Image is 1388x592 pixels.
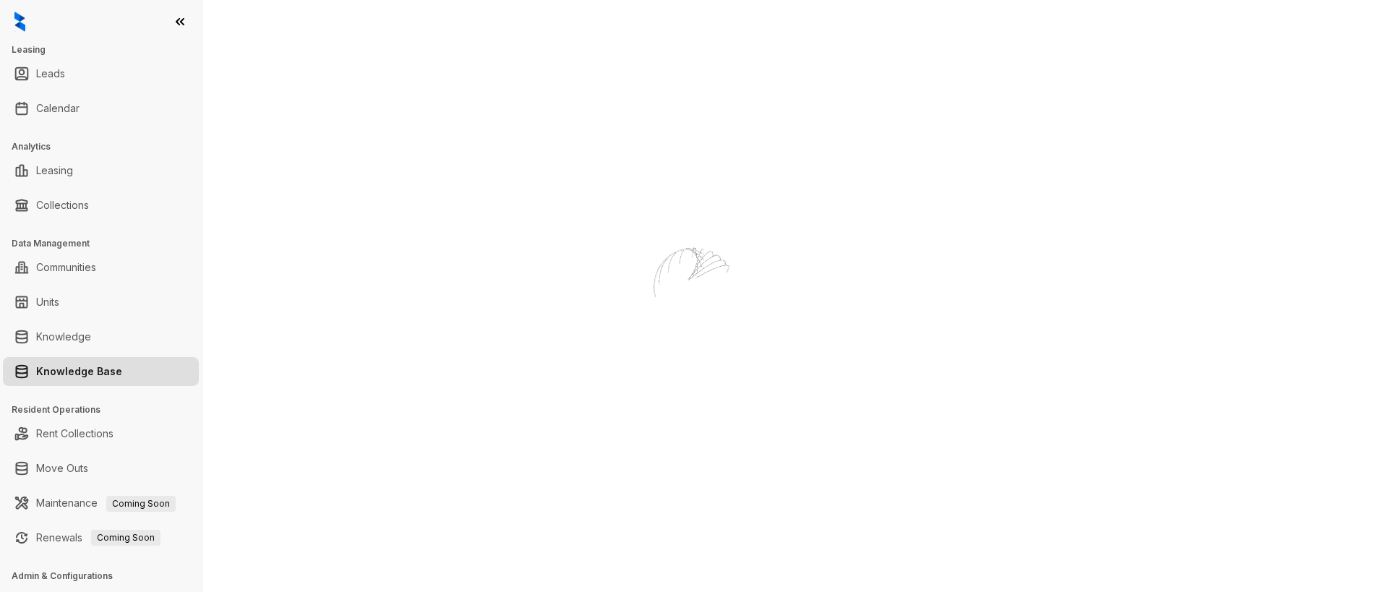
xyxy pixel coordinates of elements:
[106,496,176,512] span: Coming Soon
[3,59,199,88] li: Leads
[12,43,202,56] h3: Leasing
[36,288,59,317] a: Units
[3,523,199,552] li: Renewals
[36,454,88,483] a: Move Outs
[36,322,91,351] a: Knowledge
[36,156,73,185] a: Leasing
[12,570,202,583] h3: Admin & Configurations
[3,419,199,448] li: Rent Collections
[12,403,202,416] h3: Resident Operations
[3,288,199,317] li: Units
[36,523,160,552] a: RenewalsComing Soon
[3,253,199,282] li: Communities
[3,191,199,220] li: Collections
[3,454,199,483] li: Move Outs
[36,357,122,386] a: Knowledge Base
[36,253,96,282] a: Communities
[622,217,766,361] img: Loader
[12,237,202,250] h3: Data Management
[36,59,65,88] a: Leads
[36,191,89,220] a: Collections
[3,156,199,185] li: Leasing
[3,489,199,518] li: Maintenance
[669,361,720,376] div: Loading...
[36,94,80,123] a: Calendar
[3,94,199,123] li: Calendar
[14,12,25,32] img: logo
[36,419,113,448] a: Rent Collections
[91,530,160,546] span: Coming Soon
[12,140,202,153] h3: Analytics
[3,357,199,386] li: Knowledge Base
[3,322,199,351] li: Knowledge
